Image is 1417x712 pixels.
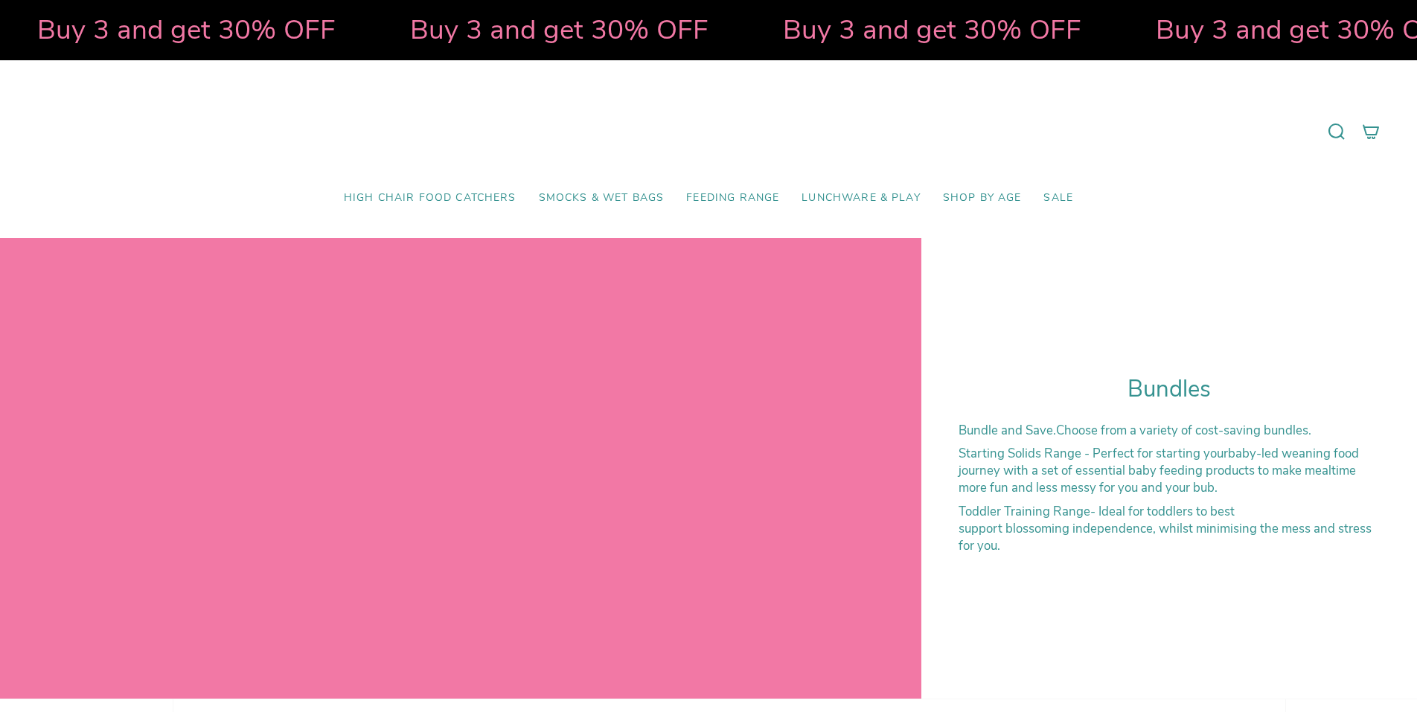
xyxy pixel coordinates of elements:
span: baby-led weaning food journey with a set of essential baby feeding products to make mealtime more... [959,445,1359,496]
span: Feeding Range [686,192,779,205]
strong: Buy 3 and get 30% OFF [396,11,694,48]
span: Lunchware & Play [802,192,920,205]
span: SALE [1043,192,1073,205]
strong: Buy 3 and get 30% OFF [23,11,322,48]
p: Choose from a variety of cost-saving bundles. [959,422,1380,439]
span: Smocks & Wet Bags [539,192,665,205]
strong: Toddler Training Range [959,503,1090,520]
a: Shop by Age [932,181,1033,216]
a: Smocks & Wet Bags [528,181,676,216]
a: High Chair Food Catchers [333,181,528,216]
a: Mumma’s Little Helpers [580,83,837,181]
a: Lunchware & Play [790,181,931,216]
h1: Bundles [959,376,1380,403]
a: Feeding Range [675,181,790,216]
p: - Ideal for toddlers to best support blossoming independence, whilst minimising the mess and stre... [959,503,1380,554]
span: Shop by Age [943,192,1022,205]
span: High Chair Food Catchers [344,192,516,205]
a: SALE [1032,181,1084,216]
strong: Starting Solids Range [959,445,1081,462]
strong: Buy 3 and get 30% OFF [769,11,1067,48]
p: - Perfect for starting your [959,445,1380,496]
strong: Bundle and Save. [959,422,1056,439]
